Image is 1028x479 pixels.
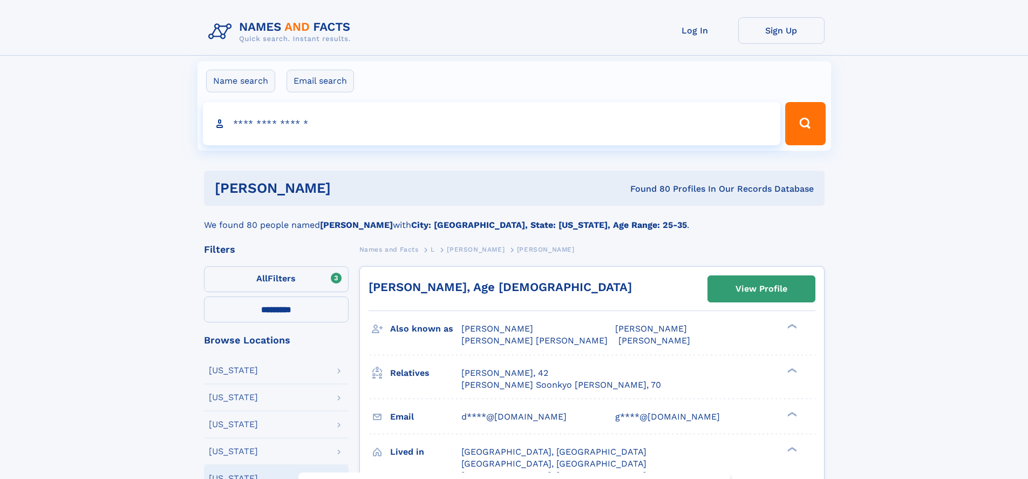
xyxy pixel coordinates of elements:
[390,320,461,338] h3: Also known as
[708,276,815,302] a: View Profile
[390,364,461,382] h3: Relatives
[209,393,258,402] div: [US_STATE]
[618,335,690,346] span: [PERSON_NAME]
[447,242,505,256] a: [PERSON_NAME]
[209,366,258,375] div: [US_STATE]
[652,17,738,44] a: Log In
[785,323,798,330] div: ❯
[447,246,505,253] span: [PERSON_NAME]
[431,246,435,253] span: L
[369,280,632,294] a: [PERSON_NAME], Age [DEMOGRAPHIC_DATA]
[204,17,359,46] img: Logo Names and Facts
[480,183,814,195] div: Found 80 Profiles In Our Records Database
[390,443,461,461] h3: Lived in
[736,276,787,301] div: View Profile
[461,447,646,457] span: [GEOGRAPHIC_DATA], [GEOGRAPHIC_DATA]
[411,220,687,230] b: City: [GEOGRAPHIC_DATA], State: [US_STATE], Age Range: 25-35
[785,367,798,374] div: ❯
[615,323,687,334] span: [PERSON_NAME]
[785,102,825,145] button: Search Button
[785,446,798,453] div: ❯
[785,410,798,417] div: ❯
[215,181,481,195] h1: [PERSON_NAME]
[461,458,646,469] span: [GEOGRAPHIC_DATA], [GEOGRAPHIC_DATA]
[390,408,461,426] h3: Email
[206,70,275,92] label: Name search
[461,323,533,334] span: [PERSON_NAME]
[517,246,575,253] span: [PERSON_NAME]
[209,447,258,456] div: [US_STATE]
[204,206,825,232] div: We found 80 people named with .
[204,245,349,254] div: Filters
[320,220,393,230] b: [PERSON_NAME]
[204,266,349,292] label: Filters
[204,335,349,345] div: Browse Locations
[287,70,354,92] label: Email search
[461,379,661,391] a: [PERSON_NAME] Soonkyo [PERSON_NAME], 70
[461,367,548,379] a: [PERSON_NAME], 42
[461,335,608,346] span: [PERSON_NAME] [PERSON_NAME]
[431,242,435,256] a: L
[203,102,781,145] input: search input
[256,273,268,284] span: All
[738,17,825,44] a: Sign Up
[359,242,419,256] a: Names and Facts
[209,420,258,429] div: [US_STATE]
